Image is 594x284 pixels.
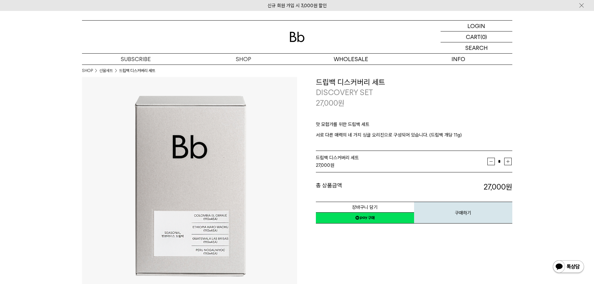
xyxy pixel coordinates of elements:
[487,158,495,165] button: 감소
[82,68,93,74] a: SHOP
[506,182,512,191] b: 원
[316,182,414,192] dt: 총 상품금액
[316,161,487,169] div: 원
[414,202,512,224] button: 구매하기
[316,121,512,131] p: 맛 모험가를 위한 드립백 세트
[316,131,512,139] p: 서로 다른 매력의 네 가지 싱글 오리진으로 구성되어 있습니다. (드립백 개당 11g)
[99,68,113,74] a: 선물세트
[297,54,405,65] p: WHOLESALE
[316,212,414,224] a: 새창
[441,31,512,42] a: CART (0)
[481,31,487,42] p: (0)
[552,260,585,275] img: 카카오톡 채널 1:1 채팅 버튼
[119,68,155,74] li: 드립백 디스커버리 세트
[484,182,512,191] strong: 27,000
[316,98,345,108] p: 27,000
[467,21,485,31] p: LOGIN
[316,202,414,213] button: 장바구니 담기
[465,42,488,53] p: SEARCH
[190,54,297,65] a: SHOP
[316,155,359,161] span: 드립백 디스커버리 세트
[290,32,305,42] img: 로고
[441,21,512,31] a: LOGIN
[504,158,512,165] button: 증가
[82,54,190,65] a: SUBSCRIBE
[405,54,512,65] p: INFO
[338,99,345,108] span: 원
[316,77,512,88] h3: 드립백 디스커버리 세트
[268,3,327,8] a: 신규 회원 가입 시 3,000원 할인
[466,31,481,42] p: CART
[316,87,512,98] p: DISCOVERY SET
[316,162,330,168] strong: 27,000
